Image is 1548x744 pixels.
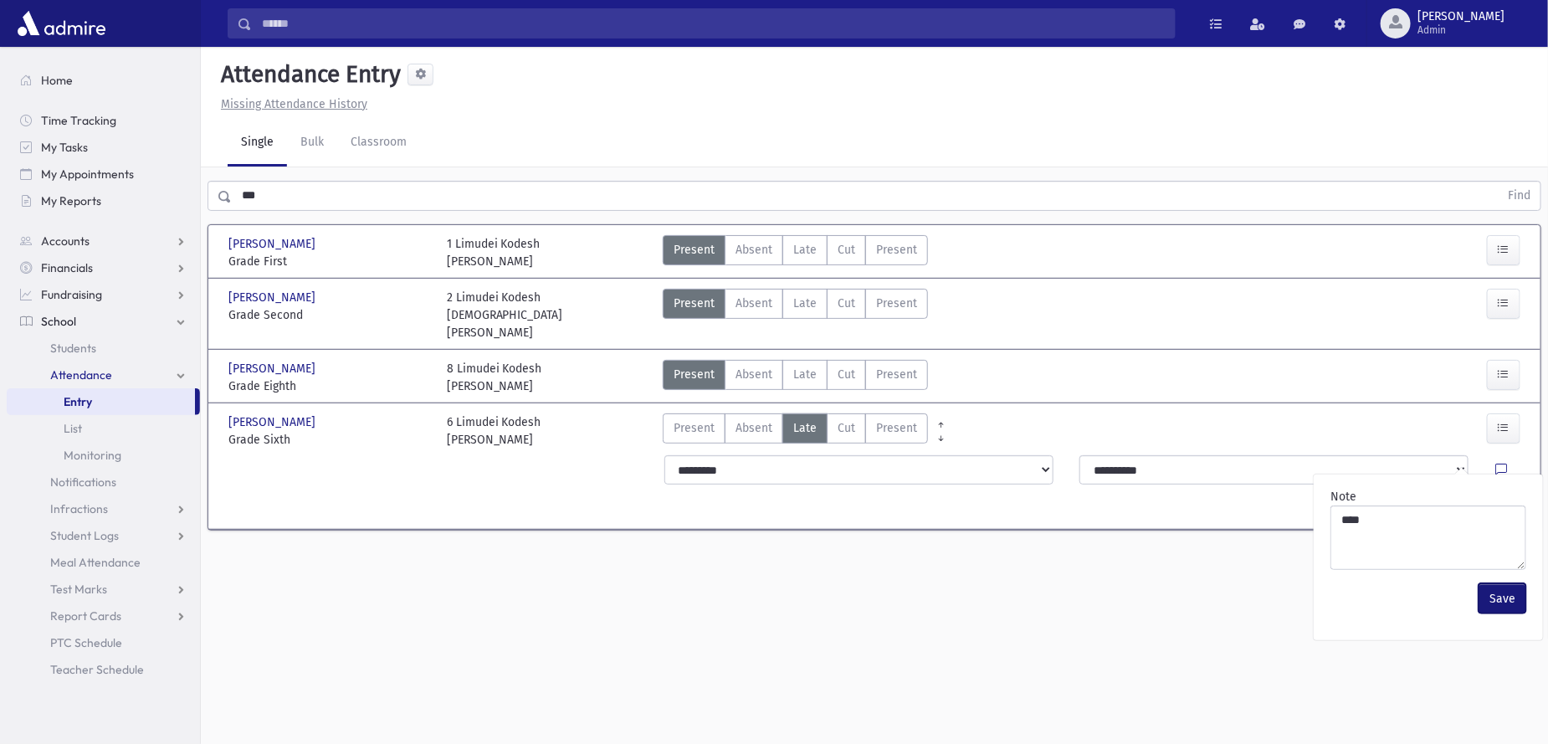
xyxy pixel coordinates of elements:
span: My Reports [41,193,101,208]
input: Search [252,8,1175,38]
span: Absent [736,419,772,437]
span: Late [793,241,817,259]
a: Students [7,335,200,362]
span: Infractions [50,501,108,516]
span: Financials [41,260,93,275]
span: Teacher Schedule [50,662,144,677]
span: Grade Sixth [228,431,430,449]
a: Home [7,67,200,94]
span: List [64,421,82,436]
div: AttTypes [663,413,928,449]
span: Present [876,366,917,383]
span: Grade First [228,253,430,270]
a: Financials [7,254,200,281]
span: Late [793,419,817,437]
span: Grade Eighth [228,377,430,395]
a: PTC Schedule [7,629,200,656]
a: Entry [7,388,195,415]
span: Present [674,419,715,437]
span: Present [674,241,715,259]
u: Missing Attendance History [221,97,367,111]
span: [PERSON_NAME] [228,289,319,306]
span: Cut [838,419,855,437]
div: 1 Limudei Kodesh [PERSON_NAME] [447,235,541,270]
a: My Tasks [7,134,200,161]
a: Bulk [287,120,337,167]
span: Grade Second [228,306,430,324]
a: Accounts [7,228,200,254]
span: School [41,314,76,329]
span: Cut [838,241,855,259]
span: Home [41,73,73,88]
span: Meal Attendance [50,555,141,570]
span: Absent [736,295,772,312]
div: AttTypes [663,360,928,395]
span: Present [876,295,917,312]
span: [PERSON_NAME] [1417,10,1504,23]
span: Present [876,419,917,437]
span: Present [674,366,715,383]
a: Missing Attendance History [214,97,367,111]
span: Absent [736,366,772,383]
img: AdmirePro [13,7,110,40]
h5: Attendance Entry [214,60,401,89]
div: AttTypes [663,235,928,270]
span: [PERSON_NAME] [228,360,319,377]
span: Students [50,341,96,356]
label: Note [1330,488,1356,505]
span: Fundraising [41,287,102,302]
span: My Appointments [41,167,134,182]
a: My Reports [7,187,200,214]
a: Attendance [7,362,200,388]
span: Accounts [41,233,90,249]
a: Test Marks [7,576,200,603]
span: Cut [838,366,855,383]
span: Report Cards [50,608,121,623]
a: Monitoring [7,442,200,469]
div: 8 Limudei Kodesh [PERSON_NAME] [447,360,542,395]
a: Report Cards [7,603,200,629]
button: Find [1498,182,1540,210]
span: Monitoring [64,448,121,463]
a: School [7,308,200,335]
span: My Tasks [41,140,88,155]
span: Present [876,241,917,259]
a: Student Logs [7,522,200,549]
a: Fundraising [7,281,200,308]
span: [PERSON_NAME] [228,235,319,253]
a: Notifications [7,469,200,495]
span: PTC Schedule [50,635,122,650]
a: Infractions [7,495,200,522]
span: Notifications [50,475,116,490]
button: Save [1479,583,1526,613]
a: Meal Attendance [7,549,200,576]
span: Late [793,295,817,312]
span: Admin [1417,23,1504,37]
span: Cut [838,295,855,312]
a: Single [228,120,287,167]
a: Time Tracking [7,107,200,134]
div: 6 Limudei Kodesh [PERSON_NAME] [447,413,541,449]
span: Absent [736,241,772,259]
span: Test Marks [50,582,107,597]
a: List [7,415,200,442]
span: Attendance [50,367,112,382]
span: Present [674,295,715,312]
span: Entry [64,394,92,409]
span: Late [793,366,817,383]
span: [PERSON_NAME] [228,413,319,431]
span: Student Logs [50,528,119,543]
div: AttTypes [663,289,928,341]
a: Teacher Schedule [7,656,200,683]
span: Time Tracking [41,113,116,128]
a: My Appointments [7,161,200,187]
a: Classroom [337,120,420,167]
div: 2 Limudei Kodesh [DEMOGRAPHIC_DATA][PERSON_NAME] [447,289,648,341]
